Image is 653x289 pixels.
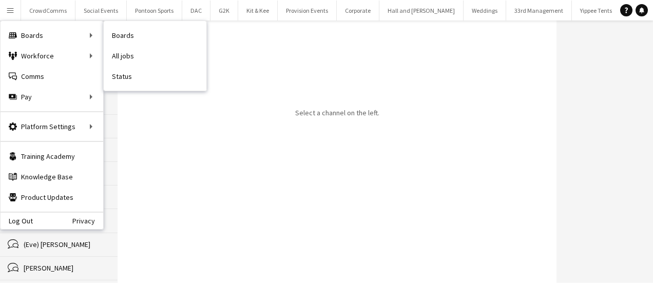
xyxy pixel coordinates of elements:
[464,1,506,20] button: Weddings
[1,25,103,46] div: Boards
[182,1,210,20] button: DAC
[1,217,33,225] a: Log Out
[337,1,379,20] button: Corporate
[24,240,107,249] div: (Eve) [PERSON_NAME]
[506,1,572,20] button: 33rd Management
[1,66,103,87] a: Comms
[104,25,206,46] a: Boards
[1,146,103,167] a: Training Academy
[295,108,379,117] p: Select a channel on the left.
[1,46,103,66] div: Workforce
[1,187,103,208] a: Product Updates
[210,1,238,20] button: G2K
[104,46,206,66] a: All jobs
[21,1,75,20] button: CrowdComms
[1,167,103,187] a: Knowledge Base
[278,1,337,20] button: Provision Events
[238,1,278,20] button: Kit & Kee
[572,1,621,20] button: Yippee Tents
[1,116,103,137] div: Platform Settings
[379,1,464,20] button: Hall and [PERSON_NAME]
[104,66,206,87] a: Status
[75,1,127,20] button: Social Events
[1,87,103,107] div: Pay
[24,263,107,273] div: [PERSON_NAME]
[72,217,103,225] a: Privacy
[127,1,182,20] button: Pontoon Sports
